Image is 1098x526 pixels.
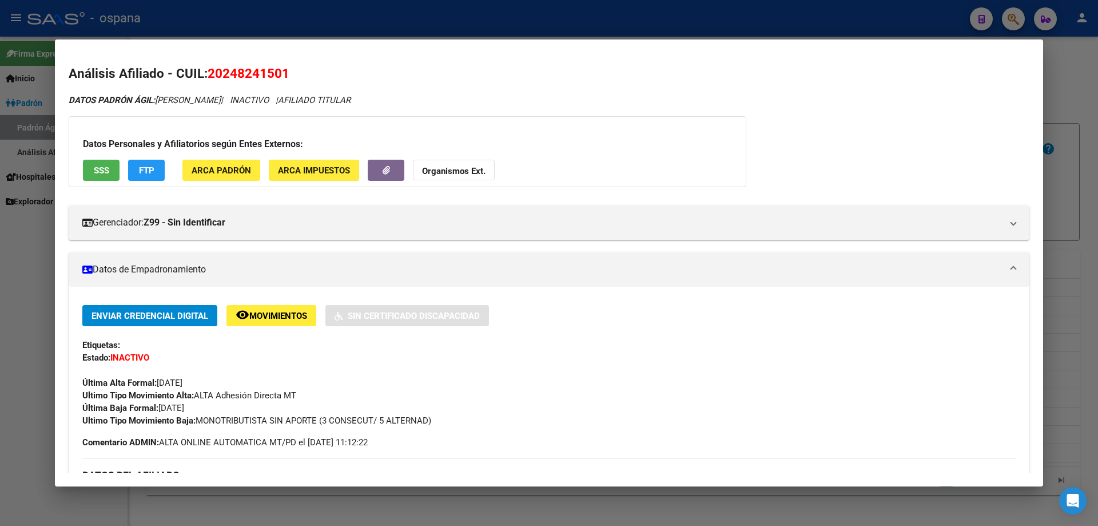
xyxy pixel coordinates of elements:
button: ARCA Impuestos [269,160,359,181]
span: MONOTRIBUTISTA SIN APORTE (3 CONSECUT/ 5 ALTERNAD) [82,416,431,426]
button: Organismos Ext. [413,160,495,181]
button: ARCA Padrón [182,160,260,181]
strong: Última Alta Formal: [82,378,157,388]
span: ARCA Padrón [192,165,251,176]
span: ALTA ONLINE AUTOMATICA MT/PD el [DATE] 11:12:22 [82,436,368,449]
span: [PERSON_NAME] [69,95,221,105]
strong: INACTIVO [110,353,149,363]
strong: Ultimo Tipo Movimiento Baja: [82,416,196,426]
span: ARCA Impuestos [278,165,350,176]
strong: Etiquetas: [82,340,120,350]
button: Sin Certificado Discapacidad [325,305,489,326]
span: Movimientos [249,311,307,321]
h3: DATOS DEL AFILIADO [82,469,1016,481]
strong: Comentario ADMIN: [82,437,159,448]
strong: Última Baja Formal: [82,403,158,413]
span: [DATE] [82,378,182,388]
strong: Z99 - Sin Identificar [144,216,225,230]
div: Open Intercom Messenger [1059,487,1087,515]
button: Enviar Credencial Digital [82,305,217,326]
mat-icon: remove_red_eye [236,308,249,322]
mat-panel-title: Gerenciador: [82,216,1002,230]
mat-expansion-panel-header: Datos de Empadronamiento [69,252,1029,287]
span: 20248241501 [208,66,289,81]
button: Movimientos [226,305,316,326]
span: Enviar Credencial Digital [91,311,208,321]
strong: Ultimo Tipo Movimiento Alta: [82,390,194,401]
button: FTP [128,160,165,181]
strong: Organismos Ext. [422,166,486,176]
span: [DATE] [82,403,184,413]
button: SSS [83,160,120,181]
strong: Estado: [82,353,110,363]
span: FTP [139,165,154,176]
mat-expansion-panel-header: Gerenciador:Z99 - Sin Identificar [69,205,1029,240]
h3: Datos Personales y Afiliatorios según Entes Externos: [83,137,732,151]
h2: Análisis Afiliado - CUIL: [69,64,1029,84]
strong: DATOS PADRÓN ÁGIL: [69,95,155,105]
span: ALTA Adhesión Directa MT [82,390,296,401]
span: Sin Certificado Discapacidad [348,311,480,321]
mat-panel-title: Datos de Empadronamiento [82,263,1002,276]
span: AFILIADO TITULAR [278,95,351,105]
i: | INACTIVO | [69,95,351,105]
span: SSS [94,165,109,176]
